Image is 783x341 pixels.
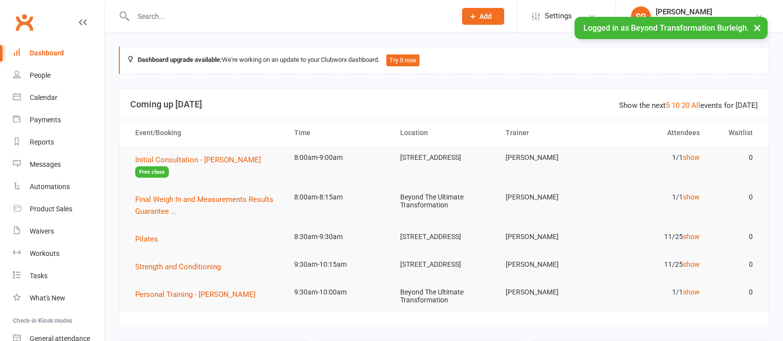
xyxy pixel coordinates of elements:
[666,101,670,110] a: 5
[545,5,572,27] span: Settings
[462,8,504,25] button: Add
[709,146,762,169] td: 0
[30,294,65,302] div: What's New
[603,225,709,248] td: 11/25
[748,17,766,38] button: ×
[130,99,758,109] h3: Coming up [DATE]
[13,287,104,309] a: What's New
[13,243,104,265] a: Workouts
[13,153,104,176] a: Messages
[30,94,57,101] div: Calendar
[285,186,391,209] td: 8:00am-8:15am
[709,120,762,146] th: Waitlist
[619,99,758,111] div: Show the next events for [DATE]
[386,54,419,66] button: Try it now
[681,101,689,110] a: 20
[13,109,104,131] a: Payments
[285,120,391,146] th: Time
[391,253,497,276] td: [STREET_ADDRESS]
[135,235,158,244] span: Pilates
[391,281,497,312] td: Beyond The Ultimate Transformation
[135,166,169,178] span: Free class
[603,120,709,146] th: Attendees
[13,220,104,243] a: Waivers
[497,146,603,169] td: [PERSON_NAME]
[656,16,755,25] div: Beyond Transformation Burleigh
[13,198,104,220] a: Product Sales
[285,225,391,248] td: 8:30am-9:30am
[497,186,603,209] td: [PERSON_NAME]
[13,131,104,153] a: Reports
[135,262,221,271] span: Strength and Conditioning
[30,116,61,124] div: Payments
[135,261,228,273] button: Strength and Conditioning
[135,195,273,216] span: Final Weigh In and Measurements Results Guarantee ...
[683,233,700,241] a: show
[391,186,497,217] td: Beyond The Ultimate Transformation
[391,120,497,146] th: Location
[497,225,603,248] td: [PERSON_NAME]
[656,7,755,16] div: [PERSON_NAME]
[683,193,700,201] a: show
[135,194,276,217] button: Final Weigh In and Measurements Results Guarantee ...
[285,253,391,276] td: 9:30am-10:15am
[497,253,603,276] td: [PERSON_NAME]
[30,205,72,213] div: Product Sales
[13,42,104,64] a: Dashboard
[135,233,165,245] button: Pilates
[12,10,37,35] a: Clubworx
[30,49,64,57] div: Dashboard
[30,71,51,79] div: People
[30,183,70,191] div: Automations
[391,146,497,169] td: [STREET_ADDRESS]
[683,288,700,296] a: show
[709,186,762,209] td: 0
[583,23,749,33] span: Logged in as Beyond Transformation Burleigh.
[709,253,762,276] td: 0
[30,227,54,235] div: Waivers
[631,6,651,26] div: SG
[135,289,262,300] button: Personal Training - [PERSON_NAME]
[285,281,391,304] td: 9:30am-10:00am
[691,101,700,110] a: All
[497,281,603,304] td: [PERSON_NAME]
[603,253,709,276] td: 11/25
[683,260,700,268] a: show
[603,281,709,304] td: 1/1
[130,9,449,23] input: Search...
[30,272,48,280] div: Tasks
[135,154,276,178] button: Initial Consultation - [PERSON_NAME]Free class
[672,101,679,110] a: 10
[119,47,769,74] div: We're working on an update to your Clubworx dashboard.
[683,153,700,161] a: show
[391,225,497,248] td: [STREET_ADDRESS]
[126,120,285,146] th: Event/Booking
[13,265,104,287] a: Tasks
[135,290,256,299] span: Personal Training - [PERSON_NAME]
[138,56,222,63] strong: Dashboard upgrade available:
[479,12,492,20] span: Add
[603,146,709,169] td: 1/1
[13,64,104,87] a: People
[709,281,762,304] td: 0
[135,155,261,164] span: Initial Consultation - [PERSON_NAME]
[709,225,762,248] td: 0
[13,87,104,109] a: Calendar
[497,120,603,146] th: Trainer
[30,160,61,168] div: Messages
[13,176,104,198] a: Automations
[603,186,709,209] td: 1/1
[30,138,54,146] div: Reports
[30,249,59,257] div: Workouts
[285,146,391,169] td: 8:00am-9:00am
